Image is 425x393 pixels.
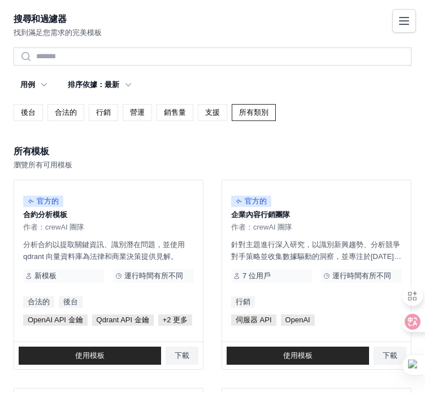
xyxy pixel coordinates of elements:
[123,104,152,121] a: 營運
[163,316,188,324] font: +2 更多
[23,240,185,261] font: 分析合約以提取關鍵資訊、識別潛在問題，並使用 qdrant 向量資料庫為法律和商業決策提供見解。
[63,297,78,306] font: 後台
[227,347,369,365] a: 使用模板
[75,351,105,360] font: 使用模板
[283,351,313,360] font: 使用模板
[89,104,118,121] a: 行銷
[231,223,292,231] font: 作者：crewAI 團隊
[130,108,145,116] font: 營運
[239,108,268,116] font: 所有類別
[392,9,416,33] button: 切換導航
[14,104,43,121] a: 後台
[23,296,54,308] a: 合法的
[374,347,406,365] a: 下載
[19,347,161,365] a: 使用模板
[242,271,271,280] font: 7 位用戶
[231,296,255,308] a: 行銷
[47,104,84,121] a: 合法的
[166,347,198,365] a: 下載
[231,240,401,321] font: 針對主題進行深入研究，以識別新興趨勢、分析競爭對手策略並收集數據驅動的洞察，並專注於[DATE]。基於此研究，根據您的品牌定位和目標受眾，產生引人入勝的內容創意。成果包括以要點形式列出的關鍵洞察...
[14,14,67,24] font: 搜尋和過濾器
[21,108,36,116] font: 後台
[14,75,54,95] button: 用例
[34,271,57,280] font: 新模板
[23,223,84,231] font: 作者：crewAI 團隊
[232,104,276,121] a: 所有類別
[37,197,59,205] font: 官方的
[245,197,267,205] font: 官方的
[236,297,250,306] font: 行銷
[96,108,111,116] font: 行銷
[236,316,272,324] font: 伺服器 API
[157,104,193,121] a: 銷售量
[28,316,83,324] font: OpenAI API 金鑰
[20,80,35,89] font: 用例
[68,80,119,89] font: 排序依據：最新
[59,296,83,308] a: 後台
[14,28,102,37] font: 找到滿足您需求的完美模板
[383,351,397,360] font: 下載
[97,316,149,324] font: Qdrant API 金鑰
[28,297,50,306] font: 合法的
[285,316,310,324] font: OpenAI
[198,104,227,121] a: 支援
[332,271,391,280] font: 運行時間有所不同
[164,108,186,116] font: 銷售量
[231,210,290,219] font: 企業內容行銷團隊
[14,161,72,169] font: 瀏覽所有可用模板
[124,271,183,280] font: 運行時間有所不同
[175,351,189,360] font: 下載
[14,146,49,156] font: 所有模板
[55,108,77,116] font: 合法的
[205,108,220,116] font: 支援
[61,75,138,95] button: 排序依據：最新
[23,210,67,219] font: 合約分析模板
